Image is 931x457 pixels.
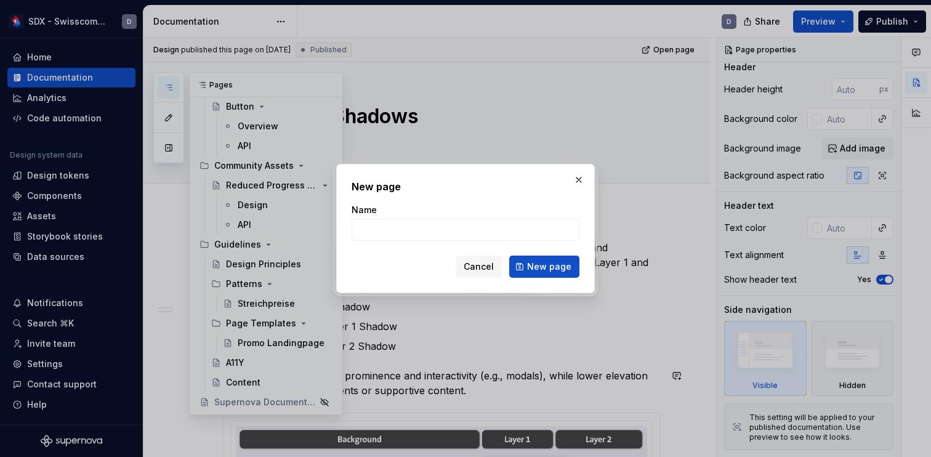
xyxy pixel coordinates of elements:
[352,179,579,194] h2: New page
[352,204,377,216] label: Name
[509,256,579,278] button: New page
[456,256,502,278] button: Cancel
[527,261,571,273] span: New page
[464,261,494,273] span: Cancel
